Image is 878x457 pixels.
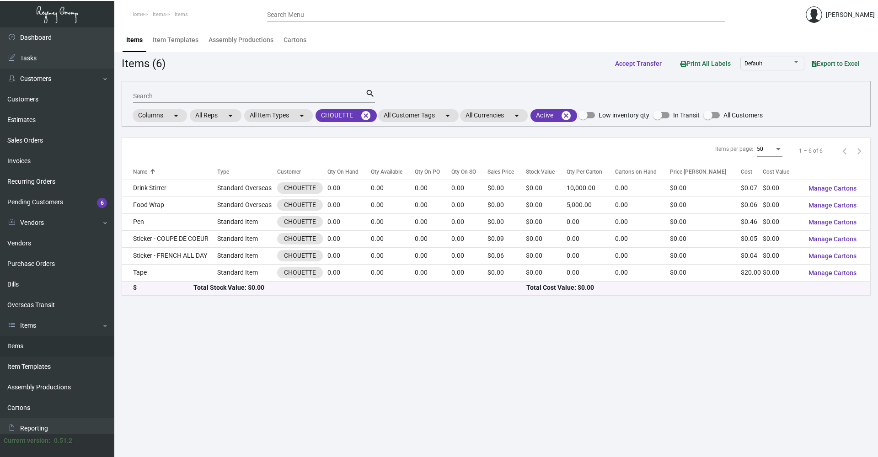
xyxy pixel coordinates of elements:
[371,180,415,197] td: 0.00
[806,6,822,23] img: admin@bootstrapmaster.com
[487,230,526,247] td: $0.09
[487,180,526,197] td: $0.00
[812,60,860,67] span: Export to Excel
[670,230,741,247] td: $0.00
[360,110,371,121] mat-icon: cancel
[371,264,415,281] td: 0.00
[808,252,857,260] span: Manage Cartons
[487,168,526,176] div: Sales Price
[460,109,528,122] mat-chip: All Currencies
[741,230,763,247] td: $0.05
[567,247,615,264] td: 0.00
[763,213,801,230] td: $0.00
[837,143,852,158] button: Previous page
[741,247,763,264] td: $0.04
[133,109,187,122] mat-chip: Columns
[801,231,864,247] button: Manage Cartons
[670,264,741,281] td: $0.00
[327,213,371,230] td: 0.00
[567,264,615,281] td: 0.00
[567,168,615,176] div: Qty Per Carton
[826,10,875,20] div: [PERSON_NAME]
[126,35,143,45] div: Items
[378,109,459,122] mat-chip: All Customer Tags
[808,202,857,209] span: Manage Cartons
[415,247,451,264] td: 0.00
[567,213,615,230] td: 0.00
[371,230,415,247] td: 0.00
[670,247,741,264] td: $0.00
[365,88,375,99] mat-icon: search
[451,197,487,213] td: 0.00
[327,197,371,213] td: 0.00
[808,235,857,243] span: Manage Cartons
[217,264,277,281] td: Standard Item
[741,197,763,213] td: $0.06
[526,283,859,292] div: Total Cost Value: $0.00
[284,183,316,193] div: CHOUETTE
[284,217,316,227] div: CHOUETTE
[808,185,857,192] span: Manage Cartons
[54,436,72,446] div: 0.51.2
[122,230,217,247] td: Sticker - COUPE DE COEUR
[526,197,567,213] td: $0.00
[327,230,371,247] td: 0.00
[799,147,823,155] div: 1 – 6 of 6
[670,213,741,230] td: $0.00
[526,213,567,230] td: $0.00
[741,168,763,176] div: Cost
[122,197,217,213] td: Food Wrap
[327,247,371,264] td: 0.00
[487,247,526,264] td: $0.06
[442,110,453,121] mat-icon: arrow_drop_down
[670,168,726,176] div: Price [PERSON_NAME]
[530,109,577,122] mat-chip: Active
[225,110,236,121] mat-icon: arrow_drop_down
[808,269,857,276] span: Manage Cartons
[133,283,193,292] div: $
[284,251,316,260] div: CHOUETTE
[615,168,657,176] div: Cartons on Hand
[615,247,670,264] td: 0.00
[190,109,241,122] mat-chip: All Reps
[122,247,217,264] td: Sticker - FRENCH ALL DAY
[217,230,277,247] td: Standard Item
[451,264,487,281] td: 0.00
[744,60,762,67] span: Default
[615,60,662,67] span: Accept Transfer
[217,180,277,197] td: Standard Overseas
[741,264,763,281] td: $20.00
[615,180,670,197] td: 0.00
[371,168,415,176] div: Qty Available
[451,168,476,176] div: Qty On SO
[133,168,217,176] div: Name
[284,35,306,45] div: Cartons
[175,11,188,17] span: Items
[415,168,451,176] div: Qty On PO
[741,213,763,230] td: $0.46
[451,230,487,247] td: 0.00
[122,180,217,197] td: Drink Stirrer
[670,168,741,176] div: Price [PERSON_NAME]
[371,168,402,176] div: Qty Available
[670,197,741,213] td: $0.00
[615,264,670,281] td: 0.00
[316,109,377,122] mat-chip: CHOUETTE
[217,213,277,230] td: Standard Item
[4,436,50,446] div: Current version:
[567,197,615,213] td: 5,000.00
[451,213,487,230] td: 0.00
[526,168,555,176] div: Stock Value
[763,230,801,247] td: $0.00
[741,180,763,197] td: $0.07
[801,214,864,230] button: Manage Cartons
[723,110,763,121] span: All Customers
[511,110,522,121] mat-icon: arrow_drop_down
[763,168,801,176] div: Cost Value
[371,213,415,230] td: 0.00
[284,200,316,210] div: CHOUETTE
[763,197,801,213] td: $0.00
[670,180,741,197] td: $0.00
[415,197,451,213] td: 0.00
[757,146,782,153] mat-select: Items per page:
